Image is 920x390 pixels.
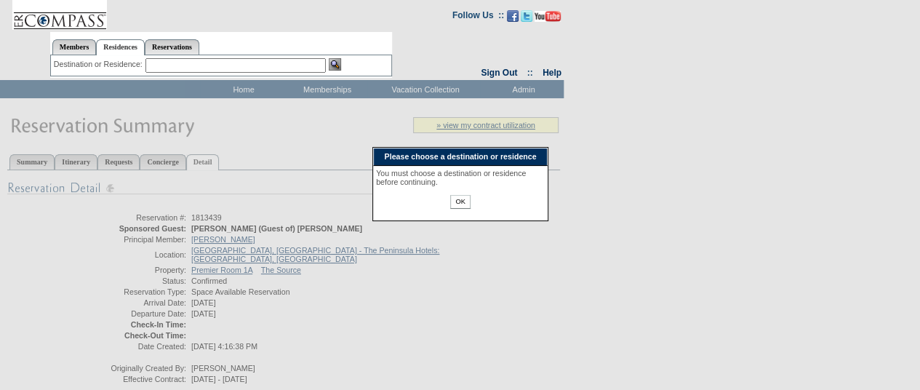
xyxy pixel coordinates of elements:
[329,58,341,71] img: b_view.gif
[521,10,532,22] img: Follow us on Twitter
[527,68,533,78] span: ::
[543,68,561,78] a: Help
[452,9,504,26] td: Follow Us ::
[521,15,532,23] a: Follow us on Twitter
[373,148,548,166] div: Please choose a destination or residence
[481,68,517,78] a: Sign Out
[535,15,561,23] a: Subscribe to our YouTube Channel
[507,15,519,23] a: Become our fan on Facebook
[145,39,199,55] a: Reservations
[52,39,97,55] a: Members
[450,195,470,209] input: OK
[54,58,145,71] div: Destination or Residence:
[376,169,545,186] div: You must choose a destination or residence before continuing.
[535,11,561,22] img: Subscribe to our YouTube Channel
[96,39,145,55] a: Residences
[507,10,519,22] img: Become our fan on Facebook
